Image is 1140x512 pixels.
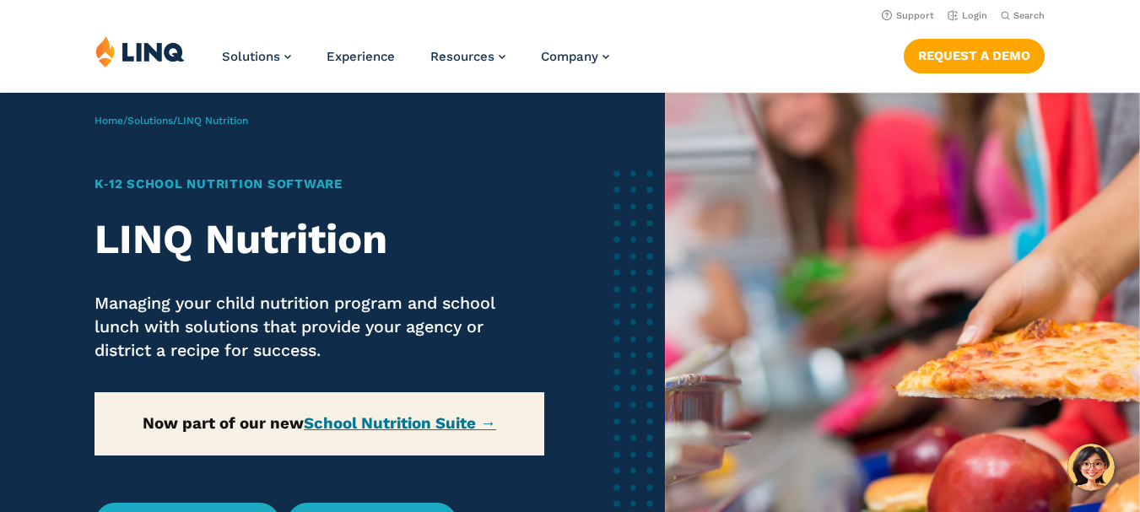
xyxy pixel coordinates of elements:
[222,49,280,64] span: Solutions
[222,49,291,64] a: Solutions
[327,49,395,64] a: Experience
[304,414,496,433] a: School Nutrition Suite →
[1067,444,1115,491] button: Hello, have a question? Let’s chat.
[143,414,496,433] strong: Now part of our new
[430,49,494,64] span: Resources
[95,292,543,364] p: Managing your child nutrition program and school lunch with solutions that provide your agency or...
[95,115,123,127] a: Home
[95,175,543,194] h1: K‑12 School Nutrition Software
[95,115,248,127] span: / /
[948,10,987,21] a: Login
[882,10,934,21] a: Support
[177,115,248,127] span: LINQ Nutrition
[541,49,598,64] span: Company
[430,49,505,64] a: Resources
[222,35,609,91] nav: Primary Navigation
[95,215,387,263] strong: LINQ Nutrition
[127,115,173,127] a: Solutions
[95,35,185,67] img: LINQ | K‑12 Software
[1013,10,1045,21] span: Search
[1001,9,1045,22] button: Open Search Bar
[904,35,1045,73] nav: Button Navigation
[904,39,1045,73] a: Request a Demo
[541,49,609,64] a: Company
